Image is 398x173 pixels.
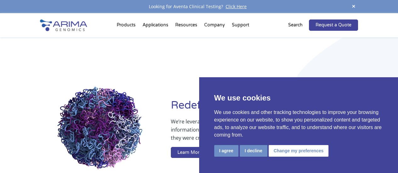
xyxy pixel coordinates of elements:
p: We’re leveraging whole-genome sequence and structure information to ensure breakthrough therapies... [171,117,333,147]
a: Click Here [223,3,249,9]
a: Request a Quote [309,19,358,31]
img: Arima-Genomics-logo [40,19,87,31]
h1: Redefining Cancer Diagnostics [171,98,358,117]
button: I decline [240,145,267,157]
a: Learn More [171,147,209,158]
p: We use cookies [214,92,383,104]
button: I agree [214,145,238,157]
p: We use cookies and other tracking technologies to improve your browsing experience on our website... [214,109,383,139]
div: Looking for Aventa Clinical Testing? [40,3,358,11]
p: Search [288,21,303,29]
button: Change my preferences [269,145,329,157]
